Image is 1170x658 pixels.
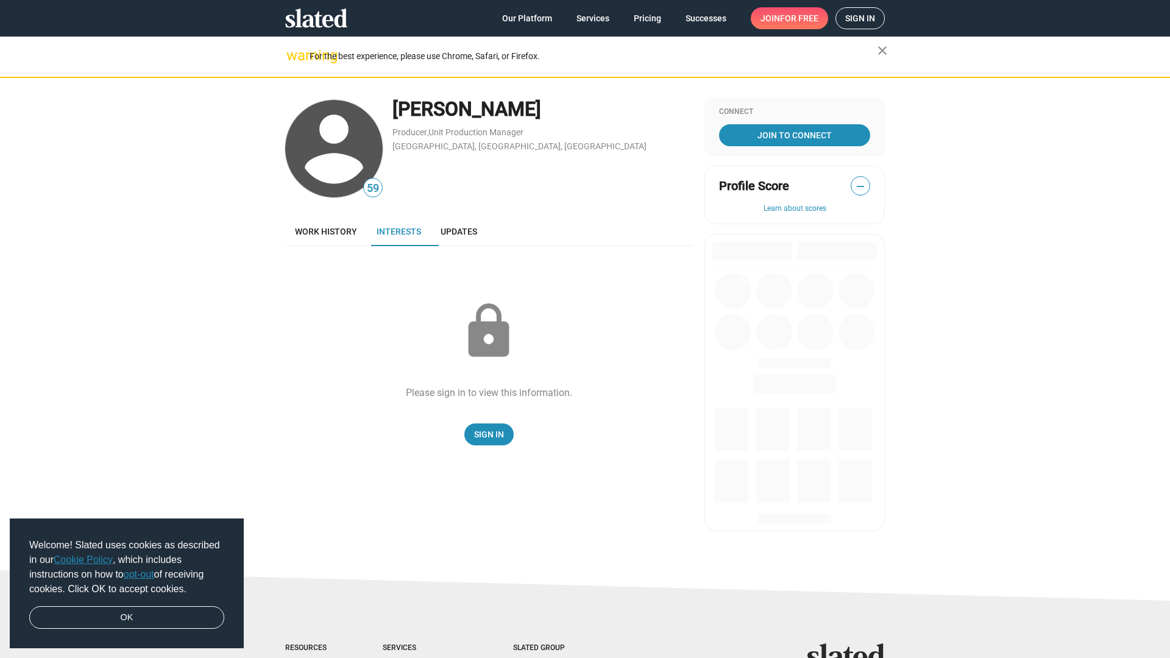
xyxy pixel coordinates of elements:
div: Resources [285,643,334,653]
div: cookieconsent [10,518,244,649]
span: — [851,179,870,194]
span: Work history [295,227,357,236]
span: Join To Connect [721,124,868,146]
a: Interests [367,217,431,246]
span: , [427,130,428,136]
span: Successes [686,7,726,29]
a: Sign in [835,7,885,29]
span: Services [576,7,609,29]
a: Join To Connect [719,124,870,146]
a: [GEOGRAPHIC_DATA], [GEOGRAPHIC_DATA], [GEOGRAPHIC_DATA] [392,141,647,151]
a: Sign In [464,423,514,445]
mat-icon: lock [458,301,519,362]
span: Pricing [634,7,661,29]
a: dismiss cookie message [29,606,224,629]
a: Successes [676,7,736,29]
span: for free [780,7,818,29]
span: Join [760,7,818,29]
span: Interests [377,227,421,236]
span: Our Platform [502,7,552,29]
a: Joinfor free [751,7,828,29]
div: For the best experience, please use Chrome, Safari, or Firefox. [310,48,877,65]
span: Sign in [845,8,875,29]
a: Cookie Policy [54,554,113,565]
div: Services [383,643,464,653]
span: Profile Score [719,178,789,194]
div: Please sign in to view this information. [406,386,572,399]
span: Updates [441,227,477,236]
mat-icon: close [875,43,890,58]
a: opt-out [124,569,154,579]
span: Sign In [474,423,504,445]
a: Producer [392,127,427,137]
a: Unit Production Manager [428,127,523,137]
a: Our Platform [492,7,562,29]
span: Welcome! Slated uses cookies as described in our , which includes instructions on how to of recei... [29,538,224,596]
span: 59 [364,180,382,197]
mat-icon: warning [286,48,301,63]
div: [PERSON_NAME] [392,96,692,122]
a: Pricing [624,7,671,29]
button: Learn about scores [719,204,870,214]
div: Connect [719,107,870,117]
a: Services [567,7,619,29]
div: Slated Group [513,643,596,653]
a: Updates [431,217,487,246]
a: Work history [285,217,367,246]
